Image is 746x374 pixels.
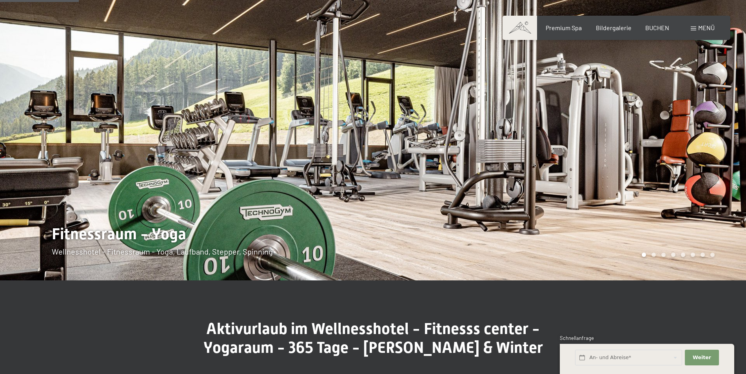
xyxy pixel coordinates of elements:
[693,354,711,361] span: Weiter
[560,335,594,341] span: Schnellanfrage
[710,253,715,257] div: Carousel Page 8
[685,350,719,366] button: Weiter
[642,253,646,257] div: Carousel Page 1 (Current Slide)
[203,320,543,357] span: Aktivurlaub im Wellnesshotel - Fitnesss center - Yogaraum - 365 Tage - [PERSON_NAME] & Winter
[701,253,705,257] div: Carousel Page 7
[671,253,675,257] div: Carousel Page 4
[661,253,666,257] div: Carousel Page 3
[645,24,669,31] a: BUCHEN
[596,24,632,31] a: Bildergalerie
[639,253,715,257] div: Carousel Pagination
[546,24,582,31] a: Premium Spa
[652,253,656,257] div: Carousel Page 2
[691,253,695,257] div: Carousel Page 6
[698,24,715,31] span: Menü
[681,253,685,257] div: Carousel Page 5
